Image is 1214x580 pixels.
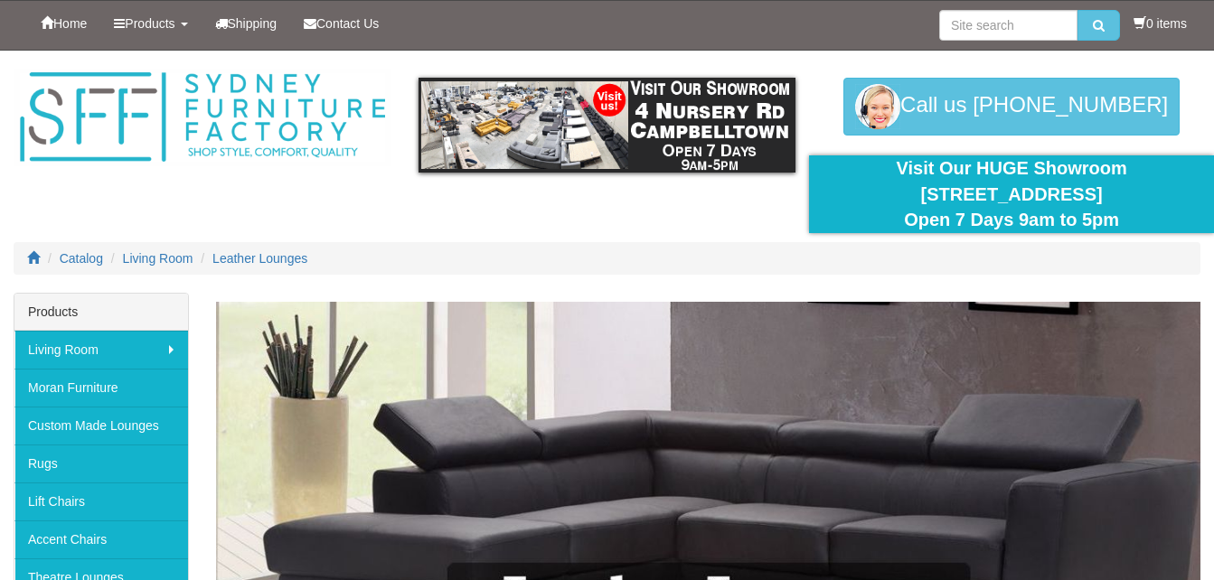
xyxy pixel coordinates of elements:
[419,78,796,173] img: showroom.gif
[27,1,100,46] a: Home
[100,1,201,46] a: Products
[123,251,193,266] a: Living Room
[1134,14,1187,33] li: 0 items
[316,16,379,31] span: Contact Us
[14,482,188,520] a: Lift Chairs
[14,407,188,444] a: Custom Made Lounges
[290,1,392,46] a: Contact Us
[125,16,174,31] span: Products
[14,294,188,331] div: Products
[823,155,1200,233] div: Visit Our HUGE Showroom [STREET_ADDRESS] Open 7 Days 9am to 5pm
[212,251,307,266] a: Leather Lounges
[939,10,1078,41] input: Site search
[53,16,87,31] span: Home
[14,520,188,558] a: Accent Chairs
[14,444,188,482] a: Rugs
[228,16,278,31] span: Shipping
[202,1,291,46] a: Shipping
[14,69,391,166] img: Sydney Furniture Factory
[14,369,188,407] a: Moran Furniture
[14,331,188,369] a: Living Room
[60,251,103,266] a: Catalog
